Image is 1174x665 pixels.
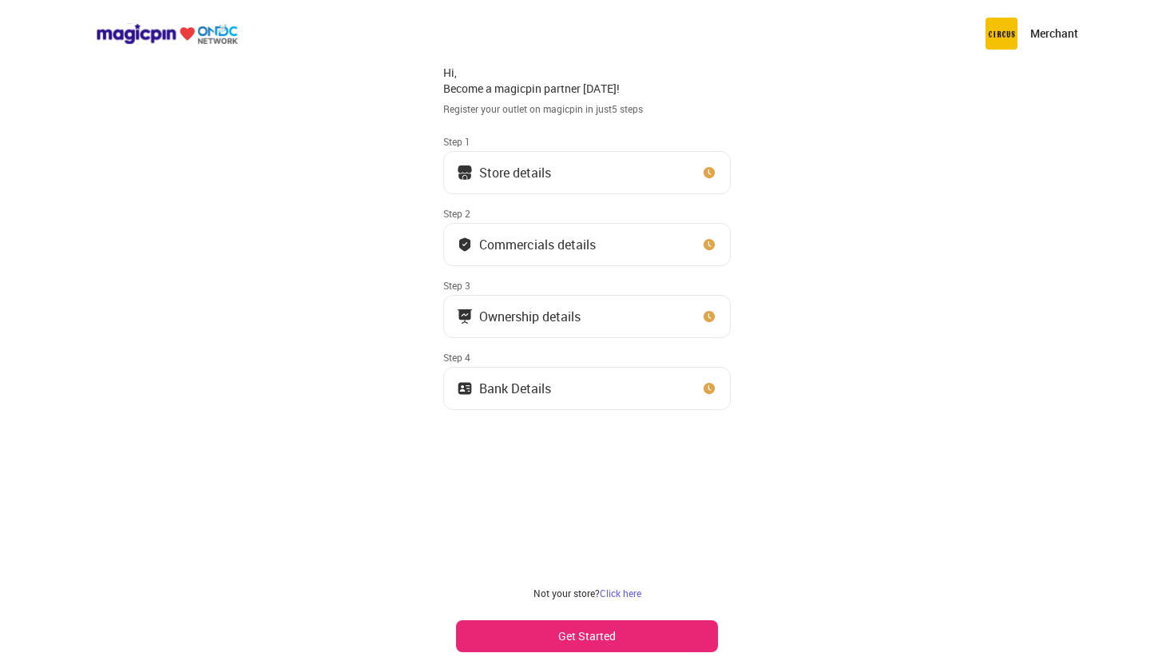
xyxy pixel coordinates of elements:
img: storeIcon.9b1f7264.svg [457,165,473,181]
div: Step 3 [443,279,731,292]
a: Click here [600,587,641,599]
button: Bank Details [443,367,731,410]
img: clock_icon_new.67dbf243.svg [701,309,717,325]
img: bank_details_tick.fdc3558c.svg [457,237,473,253]
div: Step 2 [443,207,731,220]
div: Step 4 [443,351,731,364]
button: Ownership details [443,295,731,338]
img: circus.b677b59b.png [986,18,1017,50]
img: commercials_icon.983f7837.svg [457,309,473,325]
div: Commercials details [479,241,596,249]
p: Merchant [1030,26,1078,42]
div: Store details [479,169,551,177]
div: Step 1 [443,135,731,148]
img: clock_icon_new.67dbf243.svg [701,237,717,253]
div: Register your outlet on magicpin in just 5 steps [443,102,731,116]
img: clock_icon_new.67dbf243.svg [701,165,717,181]
button: Get Started [456,620,718,652]
div: Bank Details [479,384,551,392]
img: ondc-logo-new-small.8a59708e.svg [96,23,238,45]
img: clock_icon_new.67dbf243.svg [701,380,717,396]
button: Commercials details [443,223,731,266]
button: Store details [443,151,731,194]
img: ownership_icon.37569ceb.svg [457,380,473,396]
span: Not your store? [533,587,600,599]
div: Ownership details [479,313,581,321]
div: Hi, Become a magicpin partner [DATE]! [443,65,731,96]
